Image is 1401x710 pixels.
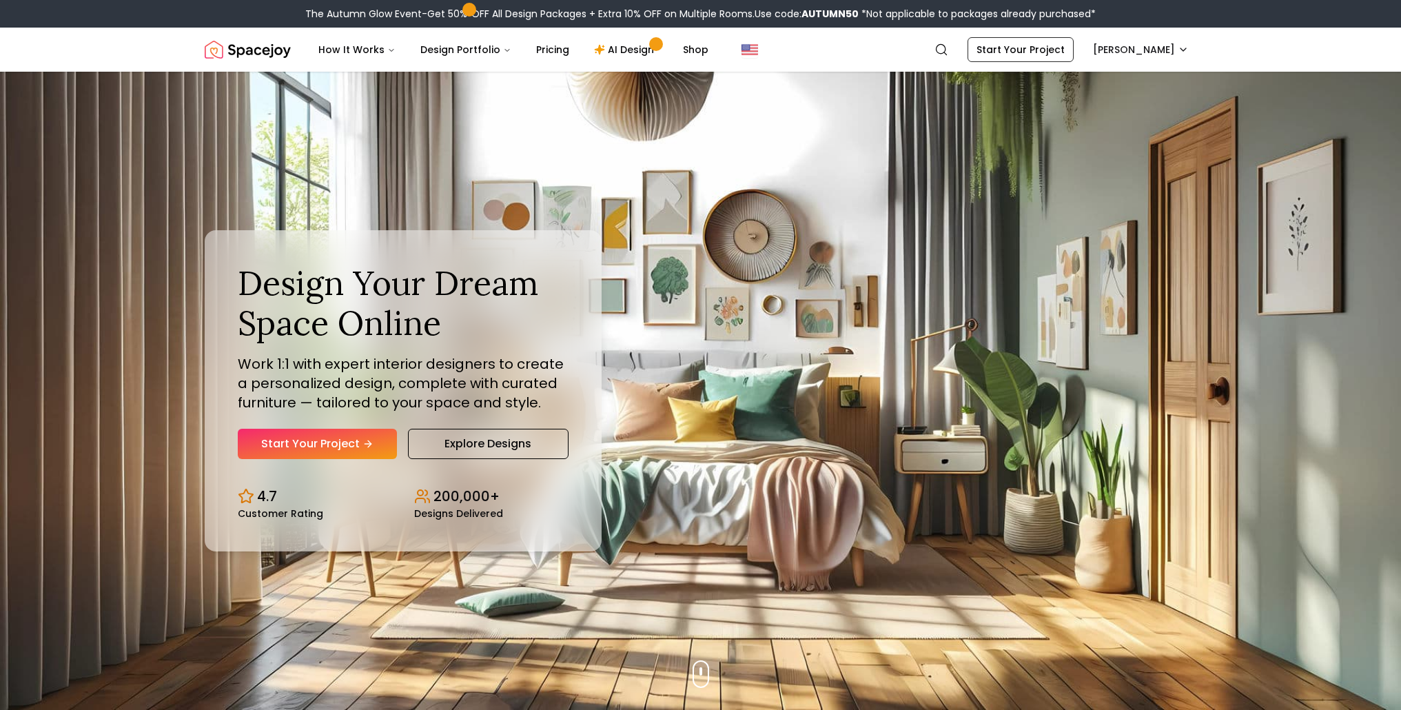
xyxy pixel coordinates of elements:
div: Design stats [238,476,569,518]
button: How It Works [307,36,407,63]
b: AUTUMN50 [801,7,859,21]
a: Spacejoy [205,36,291,63]
span: *Not applicable to packages already purchased* [859,7,1096,21]
small: Customer Rating [238,509,323,518]
span: Use code: [755,7,859,21]
a: Pricing [525,36,580,63]
div: The Autumn Glow Event-Get 50% OFF All Design Packages + Extra 10% OFF on Multiple Rooms. [305,7,1096,21]
button: [PERSON_NAME] [1085,37,1197,62]
a: Start Your Project [968,37,1074,62]
a: Shop [672,36,719,63]
a: Start Your Project [238,429,397,459]
img: Spacejoy Logo [205,36,291,63]
h1: Design Your Dream Space Online [238,263,569,343]
nav: Main [307,36,719,63]
img: United States [742,41,758,58]
nav: Global [205,28,1197,72]
p: 4.7 [257,487,277,506]
small: Designs Delivered [414,509,503,518]
a: AI Design [583,36,669,63]
a: Explore Designs [408,429,569,459]
p: 200,000+ [433,487,500,506]
button: Design Portfolio [409,36,522,63]
p: Work 1:1 with expert interior designers to create a personalized design, complete with curated fu... [238,354,569,412]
